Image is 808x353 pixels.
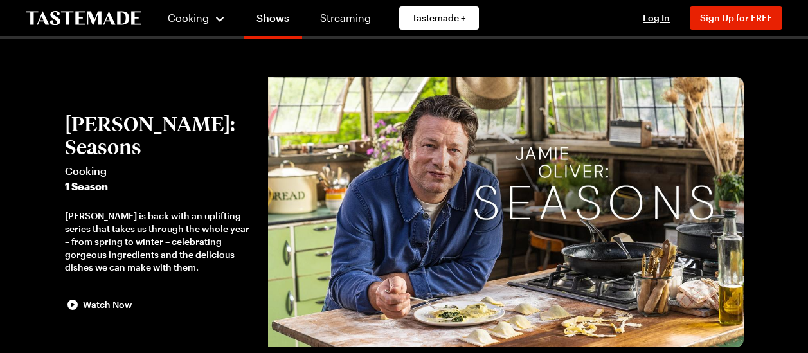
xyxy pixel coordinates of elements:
a: To Tastemade Home Page [26,11,141,26]
span: Sign Up for FREE [700,12,772,23]
span: Tastemade + [412,12,466,24]
span: Cooking [65,163,256,179]
span: Log In [643,12,670,23]
button: Cooking [167,3,226,33]
button: Sign Up for FREE [690,6,782,30]
span: Watch Now [83,298,132,311]
a: Tastemade + [399,6,479,30]
a: Shows [244,3,302,39]
img: Jamie Oliver: Seasons [268,77,743,347]
h2: [PERSON_NAME]: Seasons [65,112,256,158]
button: [PERSON_NAME]: SeasonsCooking1 Season[PERSON_NAME] is back with an uplifting series that takes us... [65,112,256,312]
div: [PERSON_NAME] is back with an uplifting series that takes us through the whole year – from spring... [65,210,256,274]
span: Cooking [168,12,209,24]
span: 1 Season [65,179,256,194]
button: Log In [631,12,682,24]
